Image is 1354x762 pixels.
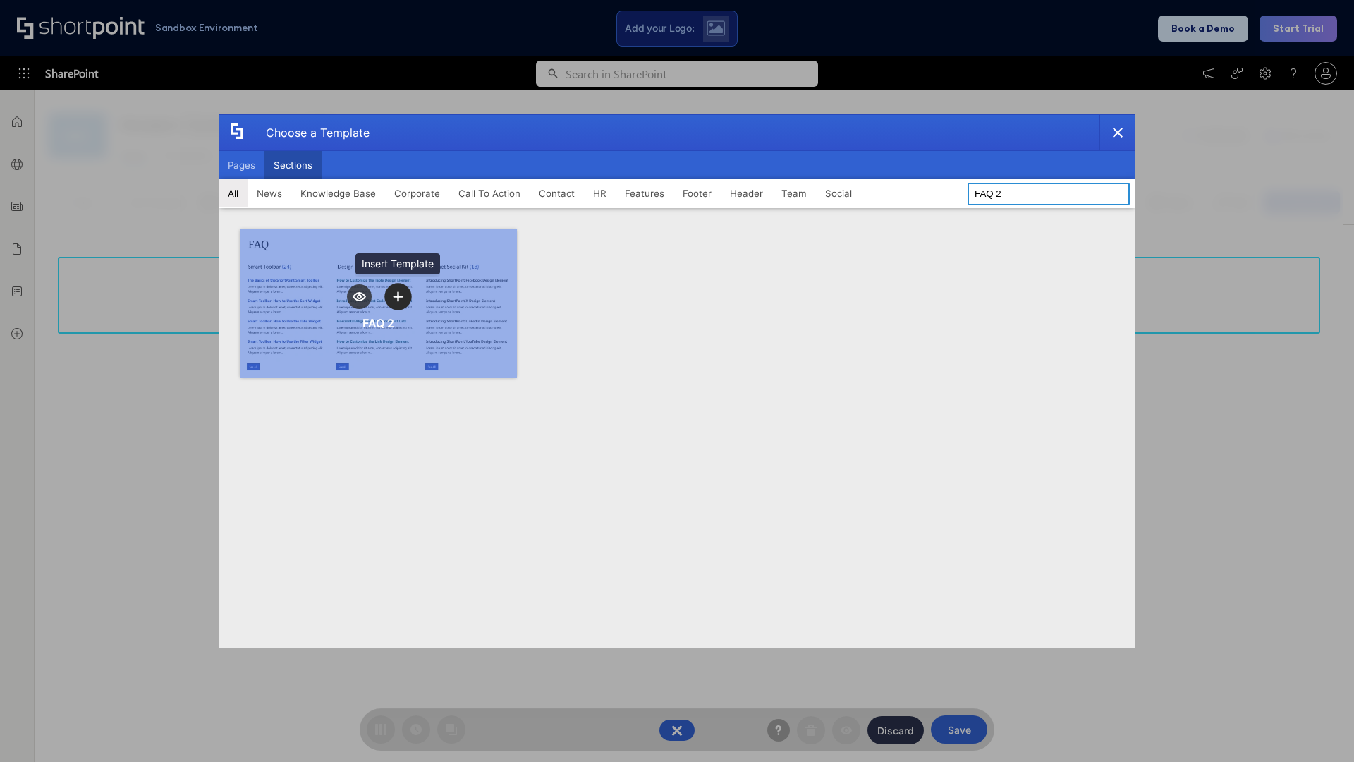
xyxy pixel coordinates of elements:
[362,316,394,330] div: FAQ 2
[449,179,530,207] button: Call To Action
[721,179,772,207] button: Header
[219,151,264,179] button: Pages
[264,151,322,179] button: Sections
[248,179,291,207] button: News
[584,179,616,207] button: HR
[673,179,721,207] button: Footer
[816,179,861,207] button: Social
[772,179,816,207] button: Team
[291,179,385,207] button: Knowledge Base
[219,179,248,207] button: All
[255,115,370,150] div: Choose a Template
[968,183,1130,205] input: Search
[616,179,673,207] button: Features
[1283,694,1354,762] iframe: Chat Widget
[385,179,449,207] button: Corporate
[219,114,1135,648] div: template selector
[530,179,584,207] button: Contact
